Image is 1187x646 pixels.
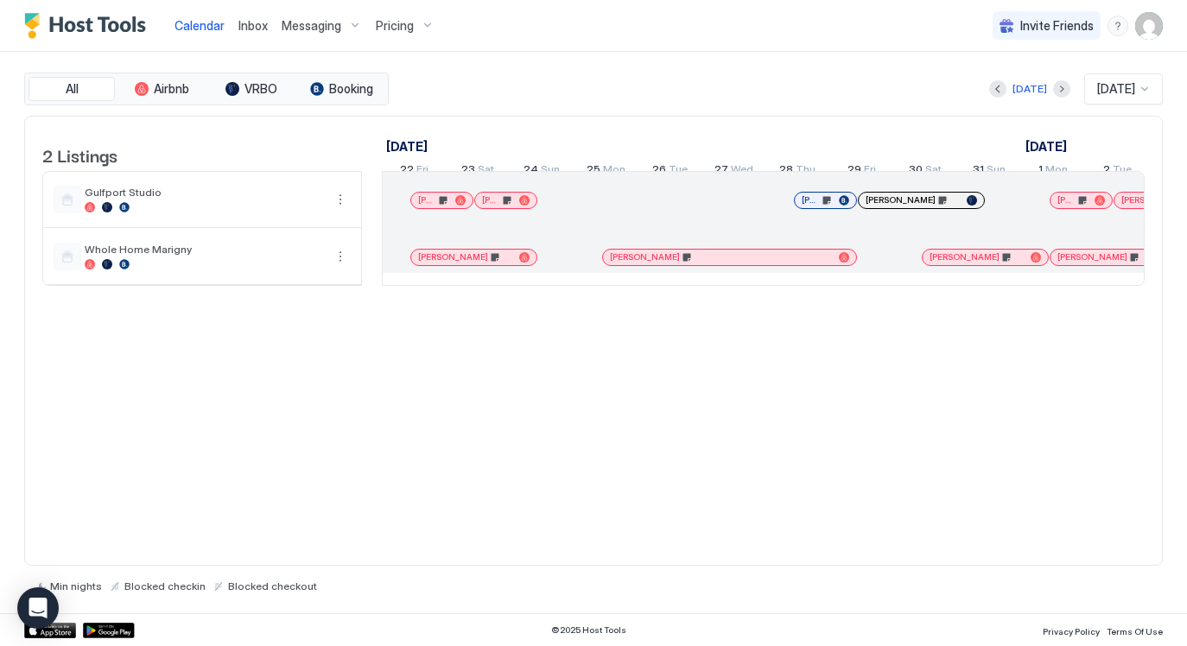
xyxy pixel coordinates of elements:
span: [PERSON_NAME] [482,194,500,206]
a: August 22, 2025 [396,159,433,184]
div: menu [330,189,351,210]
span: Blocked checkin [124,579,206,592]
a: August 25, 2025 [582,159,630,184]
span: Sun [987,162,1006,180]
span: Mon [1045,162,1068,180]
span: Wed [731,162,753,180]
span: [PERSON_NAME] [418,194,436,206]
span: [PERSON_NAME] [866,194,936,206]
span: VRBO [244,81,277,97]
button: [DATE] [1010,79,1050,99]
a: August 22, 2025 [382,134,432,159]
span: Sun [541,162,560,180]
a: Google Play Store [83,623,135,638]
span: [PERSON_NAME] [418,251,488,263]
div: menu [330,246,351,267]
a: Terms Of Use [1107,621,1163,639]
a: September 1, 2025 [1034,159,1072,184]
span: 2 [1103,162,1110,180]
span: Fri [864,162,876,180]
a: August 23, 2025 [457,159,498,184]
span: 31 [973,162,984,180]
span: 1 [1038,162,1043,180]
a: August 31, 2025 [968,159,1010,184]
span: 24 [524,162,538,180]
span: 30 [909,162,923,180]
span: Whole Home Marigny [85,243,323,256]
span: Fri [416,162,428,180]
span: 26 [652,162,666,180]
span: 22 [400,162,414,180]
span: Sat [478,162,494,180]
span: [PERSON_NAME] [1057,251,1127,263]
span: 28 [779,162,793,180]
span: Tue [1113,162,1132,180]
span: [PERSON_NAME] [1121,194,1152,206]
span: Tue [669,162,688,180]
span: 2 Listings [42,142,117,168]
span: [DATE] [1097,81,1135,97]
a: August 27, 2025 [710,159,758,184]
span: [PERSON_NAME] [610,251,680,263]
span: [PERSON_NAME] [802,194,820,206]
span: © 2025 Host Tools [551,624,626,636]
div: tab-group [24,73,389,105]
a: Privacy Policy [1043,621,1100,639]
div: [DATE] [1012,81,1047,97]
span: Terms Of Use [1107,626,1163,636]
div: Open Intercom Messenger [17,587,59,629]
a: September 2, 2025 [1099,159,1136,184]
a: Calendar [175,16,225,35]
button: VRBO [208,77,295,101]
span: [PERSON_NAME] [930,251,1000,263]
span: 29 [847,162,861,180]
a: August 26, 2025 [648,159,692,184]
span: [PERSON_NAME] [1057,194,1076,206]
button: Next month [1053,80,1070,98]
span: 25 [587,162,600,180]
span: Blocked checkout [228,579,317,592]
a: August 30, 2025 [905,159,946,184]
span: Invite Friends [1020,18,1094,34]
button: Previous month [989,80,1006,98]
span: Min nights [50,579,102,592]
span: 27 [714,162,728,180]
span: Inbox [238,18,268,33]
button: All [29,77,115,101]
a: August 24, 2025 [519,159,564,184]
span: All [66,81,79,97]
a: September 1, 2025 [1021,134,1071,159]
span: Gulfport Studio [85,186,323,199]
a: Inbox [238,16,268,35]
div: menu [1108,16,1128,36]
button: More options [330,189,351,210]
span: Calendar [175,18,225,33]
span: Sat [925,162,942,180]
span: Messaging [282,18,341,34]
button: Airbnb [118,77,205,101]
a: Host Tools Logo [24,13,154,39]
button: Booking [298,77,384,101]
a: August 29, 2025 [843,159,880,184]
span: Mon [603,162,625,180]
a: August 28, 2025 [775,159,820,184]
span: Airbnb [154,81,189,97]
span: Thu [796,162,816,180]
span: Booking [329,81,373,97]
a: App Store [24,623,76,638]
span: 23 [461,162,475,180]
span: Pricing [376,18,414,34]
span: Privacy Policy [1043,626,1100,636]
div: User profile [1135,12,1163,40]
button: More options [330,246,351,267]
